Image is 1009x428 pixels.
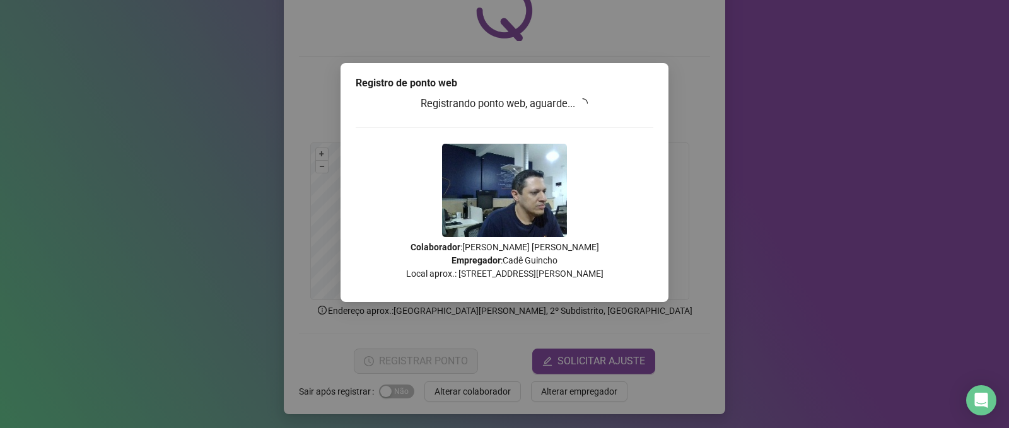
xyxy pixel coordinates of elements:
[452,255,501,265] strong: Empregador
[356,241,653,281] p: : [PERSON_NAME] [PERSON_NAME] : Cadê Guincho Local aprox.: [STREET_ADDRESS][PERSON_NAME]
[411,242,460,252] strong: Colaborador
[356,96,653,112] h3: Registrando ponto web, aguarde...
[966,385,996,415] div: Open Intercom Messenger
[576,96,590,110] span: loading
[356,76,653,91] div: Registro de ponto web
[442,144,567,237] img: Z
